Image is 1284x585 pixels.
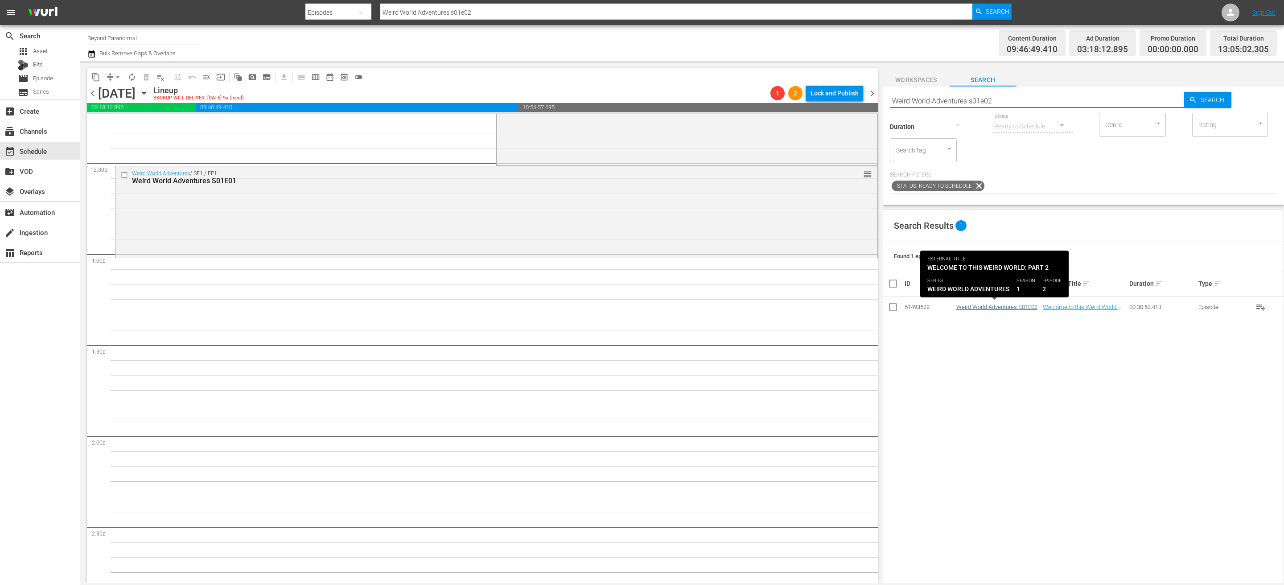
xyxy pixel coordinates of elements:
[972,4,1012,20] button: Search
[4,106,15,117] span: Create
[905,280,954,287] div: ID
[995,280,1003,288] span: sort
[770,90,785,97] span: 1
[153,95,244,101] div: BACKUP WILL DELIVER: [DATE] 9a (local)
[153,86,244,95] div: Lineup
[1197,92,1231,108] span: Search
[274,68,291,86] span: Download as CSV
[1255,302,1266,313] span: playlist_add
[113,73,122,82] span: arrow_drop_down
[199,70,214,84] span: Fill episodes with ad slates
[87,103,196,112] span: 03:18:12.895
[1155,280,1163,288] span: sort
[18,73,29,84] span: Episode
[291,68,309,86] span: Day Calendar View
[1129,278,1196,289] div: Duration
[4,207,15,218] span: Automation
[5,7,16,18] span: menu
[894,220,954,231] span: Search Results
[21,2,64,23] img: ans4CAIJ8jUAAAAAAAAAAAAAAAAAAAAAAAAgQb4GAAAAAAAAAAAAAAAAAAAAAAAAJMjXAAAAAAAAAAAAAAAAAAAAAAAAgAT5G...
[216,73,225,82] span: input
[4,247,15,258] span: Reports
[883,74,950,86] span: Workspaces
[1214,280,1222,288] span: sort
[1077,45,1128,55] span: 03:18:12.895
[139,70,153,84] span: Select an event to delete
[234,73,243,82] span: auto_awesome_motion_outlined
[106,73,115,82] span: compress
[87,88,98,99] span: chevron_left
[956,278,1040,289] div: Internal Title
[518,103,878,112] span: 10:54:57.695
[311,73,320,82] span: calendar_view_week_outlined
[309,70,323,84] span: Week Calendar View
[1218,45,1269,55] span: 13:05:02.305
[132,177,826,185] div: Weird World Adventures S01E01
[228,68,245,86] span: Refresh All Search Blocks
[202,73,211,82] span: menu_open
[354,73,363,82] span: toggle_off
[1154,119,1163,128] button: Open
[1250,297,1272,318] button: playlist_add
[1007,45,1058,55] span: 09:46:49.410
[128,73,136,82] span: autorenew_outlined
[1043,304,1121,317] a: Welcome to this Weird World: Part 2
[894,253,988,260] span: Found 1 episodes sorted by: relevance
[956,304,1037,310] a: Weird World Adventures S01E02
[262,73,271,82] span: subtitles_outlined
[248,73,257,82] span: pageview_outlined
[4,166,15,177] span: VOD
[153,70,168,84] span: Clear Lineup
[98,86,136,101] div: [DATE]
[1148,45,1198,55] span: 00:00:00.000
[156,73,165,82] span: playlist_remove_outlined
[788,90,802,97] span: 2
[4,31,15,41] span: Search
[33,47,48,56] span: Asset
[1218,32,1269,45] div: Total Duration
[955,220,967,231] span: 1
[1082,280,1091,288] span: sort
[1129,304,1196,310] div: 00:30:52.413
[340,73,349,82] span: preview_outlined
[18,46,29,57] span: Asset
[196,103,518,112] span: 09:46:49.410
[103,70,125,84] span: Remove Gaps & Overlaps
[259,70,274,84] span: Create Series Block
[4,146,15,157] span: Schedule
[806,85,863,101] button: Lock and Publish
[33,87,49,96] span: Series
[337,70,351,84] span: View Backup
[1043,278,1127,289] div: External Title
[91,73,100,82] span: content_copy
[245,70,259,84] span: Create Search Block
[811,85,859,101] div: Lock and Publish
[867,88,878,99] span: chevron_right
[132,170,826,185] div: / SE1 / EP1:
[18,87,29,98] span: Series
[863,169,872,178] button: reorder
[89,70,103,84] span: Copy Lineup
[1148,32,1198,45] div: Promo Duration
[18,60,29,70] div: Bits
[890,171,1277,179] p: Search Filters:
[905,304,954,310] div: 61493528
[1007,32,1058,45] div: Content Duration
[994,114,1073,139] div: Ready to Schedule
[986,4,1009,20] span: Search
[1198,304,1247,310] div: Episode
[33,74,53,83] span: Episode
[950,74,1017,86] span: Search
[863,169,872,179] span: reorder
[4,227,15,238] span: Ingestion
[33,60,43,69] span: Bits
[132,170,190,177] a: Weird World Adventures
[351,70,366,84] span: 24 hours Lineup View is OFF
[1198,278,1247,289] div: Type
[1256,119,1265,128] button: Open
[98,50,176,57] span: Bulk Remove Gaps & Overlaps
[1252,9,1276,16] a: Sign Out
[4,186,15,197] span: Overlays
[945,144,954,153] button: Open
[1184,92,1231,108] button: Search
